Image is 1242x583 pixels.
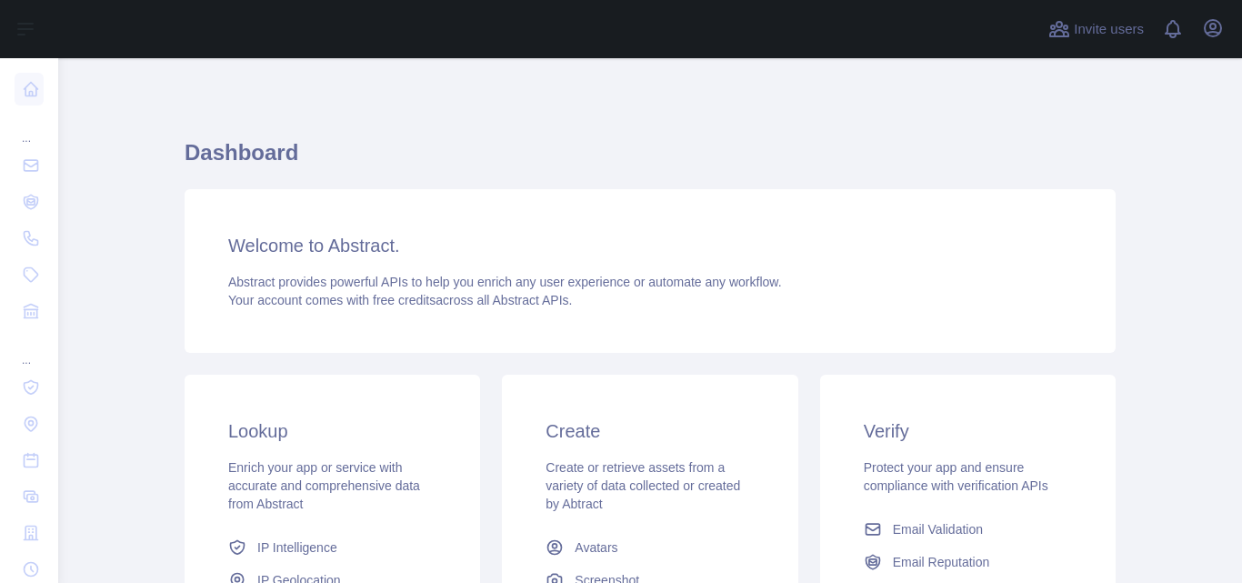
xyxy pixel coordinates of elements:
[15,109,44,146] div: ...
[575,538,617,557] span: Avatars
[228,460,420,511] span: Enrich your app or service with accurate and comprehensive data from Abstract
[546,418,754,444] h3: Create
[538,531,761,564] a: Avatars
[228,293,572,307] span: Your account comes with across all Abstract APIs.
[893,520,983,538] span: Email Validation
[15,331,44,367] div: ...
[1045,15,1147,44] button: Invite users
[221,531,444,564] a: IP Intelligence
[856,513,1079,546] a: Email Validation
[546,460,740,511] span: Create or retrieve assets from a variety of data collected or created by Abtract
[864,460,1048,493] span: Protect your app and ensure compliance with verification APIs
[185,138,1116,182] h1: Dashboard
[228,418,436,444] h3: Lookup
[373,293,436,307] span: free credits
[257,538,337,557] span: IP Intelligence
[856,546,1079,578] a: Email Reputation
[864,418,1072,444] h3: Verify
[228,233,1072,258] h3: Welcome to Abstract.
[228,275,782,289] span: Abstract provides powerful APIs to help you enrich any user experience or automate any workflow.
[1074,19,1144,40] span: Invite users
[893,553,990,571] span: Email Reputation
